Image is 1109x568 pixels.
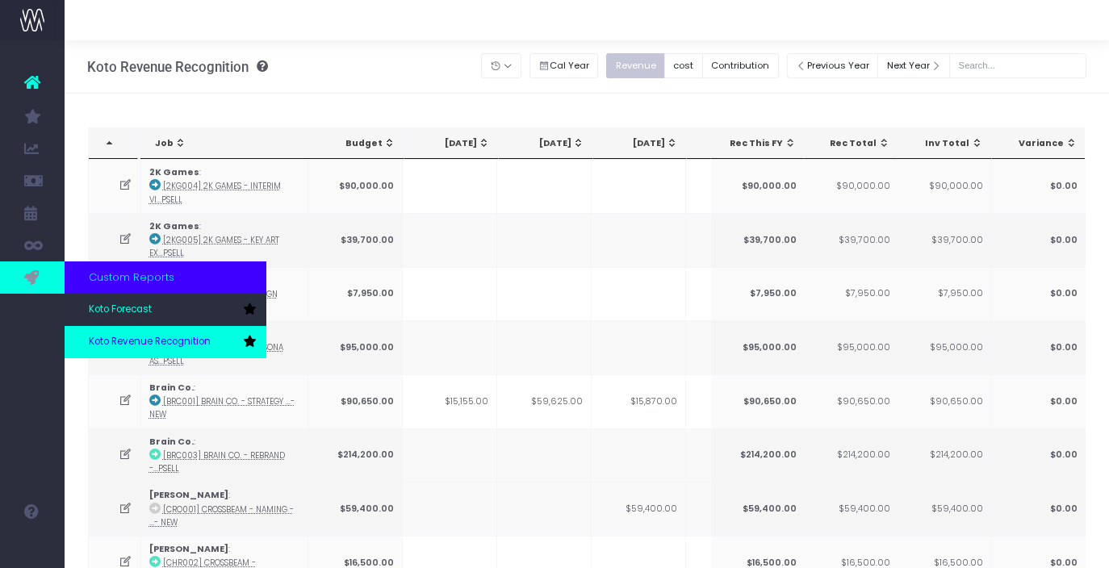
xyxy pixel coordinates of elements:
[308,159,403,213] td: $90,000.00
[710,213,805,267] td: $39,700.00
[804,428,898,482] td: $214,200.00
[87,59,268,75] h3: Koto Revenue Recognition
[89,128,138,159] th: : activate to sort column descending
[991,128,1086,159] th: Variance: activate to sort column ascending
[419,137,490,150] div: [DATE]
[592,482,686,536] td: $59,400.00
[149,504,294,528] abbr: [CRO001] Crossbeam - Naming - Brand - New
[687,128,781,159] th: Jul 25: activate to sort column ascending
[804,159,898,213] td: $90,000.00
[141,213,308,267] td: :
[804,374,898,428] td: $90,650.00
[308,482,403,536] td: $59,400.00
[804,320,898,374] td: $95,000.00
[710,267,805,321] td: $7,950.00
[710,482,805,536] td: $59,400.00
[991,159,1086,213] td: $0.00
[804,482,898,536] td: $59,400.00
[149,181,281,204] abbr: [2KG004] 2K Games - Interim Visual - Brand - Upsell
[149,166,199,178] strong: 2K Games
[710,320,805,374] td: $95,000.00
[991,320,1086,374] td: $0.00
[897,374,991,428] td: $90,650.00
[897,267,991,321] td: $7,950.00
[149,436,194,448] strong: Brain Co.
[141,482,308,536] td: :
[324,137,395,150] div: Budget
[664,53,703,78] button: cost
[804,267,898,321] td: $7,950.00
[711,128,806,159] th: Rec This FY: activate to sort column ascending
[702,53,779,78] button: Contribution
[686,428,780,482] td: $114,240.00
[897,482,991,536] td: $59,400.00
[606,53,665,78] button: Revenue
[310,128,404,159] th: Budget: activate to sort column ascending
[686,213,780,267] td: $4,540.00
[149,235,279,258] abbr: [2KG005] 2K Games - Key Art Explore - Brand - Upsell
[403,374,497,428] td: $15,155.00
[787,53,879,78] button: Previous Year
[805,128,899,159] th: Rec Total: activate to sort column ascending
[608,137,679,150] div: [DATE]
[155,137,303,150] div: Job
[149,220,199,232] strong: 2K Games
[804,213,898,267] td: $39,700.00
[140,128,312,159] th: Job: activate to sort column ascending
[497,374,592,428] td: $59,625.00
[991,374,1086,428] td: $0.00
[898,128,992,159] th: Inv Total: activate to sort column ascending
[606,49,786,82] div: Small button group
[141,374,308,428] td: :
[592,374,686,428] td: $15,870.00
[141,428,308,482] td: :
[89,269,174,286] span: Custom Reports
[991,428,1086,482] td: $0.00
[991,482,1086,536] td: $0.00
[499,128,593,159] th: May 25: activate to sort column ascending
[529,49,607,82] div: Small button group
[141,159,308,213] td: :
[149,450,285,474] abbr: [BRC003] Brain Co. - Rebrand - Brand - Upsell
[308,213,403,267] td: $39,700.00
[710,428,805,482] td: $214,200.00
[686,159,780,213] td: $63,000.00
[991,213,1086,267] td: $0.00
[529,53,599,78] button: Cal Year
[149,396,295,420] abbr: [BRC001] Brain Co. - Strategy - Brand - New
[308,267,403,321] td: $7,950.00
[65,294,266,326] a: Koto Forecast
[65,326,266,358] a: Koto Revenue Recognition
[726,137,797,150] div: Rec This FY
[149,489,228,501] strong: [PERSON_NAME]
[897,159,991,213] td: $90,000.00
[404,128,499,159] th: Apr 25: activate to sort column ascending
[149,543,228,555] strong: [PERSON_NAME]
[897,320,991,374] td: $95,000.00
[308,320,403,374] td: $95,000.00
[149,382,194,394] strong: Brain Co.
[308,374,403,428] td: $90,650.00
[149,342,283,365] abbr: [2KG007] 2K Games - Persona Assets - Brand - Upsell
[912,137,983,150] div: Inv Total
[20,536,44,560] img: images/default_profile_image.png
[89,335,211,349] span: Koto Revenue Recognition
[89,303,152,317] span: Koto Forecast
[710,159,805,213] td: $90,000.00
[991,267,1086,321] td: $0.00
[877,53,950,78] button: Next Year
[701,137,772,150] div: [DATE]
[897,213,991,267] td: $39,700.00
[949,53,1086,78] input: Search...
[819,137,890,150] div: Rec Total
[1006,137,1077,150] div: Variance
[710,374,805,428] td: $90,650.00
[897,428,991,482] td: $214,200.00
[308,428,403,482] td: $214,200.00
[513,137,584,150] div: [DATE]
[593,128,688,159] th: Jun 25: activate to sort column ascending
